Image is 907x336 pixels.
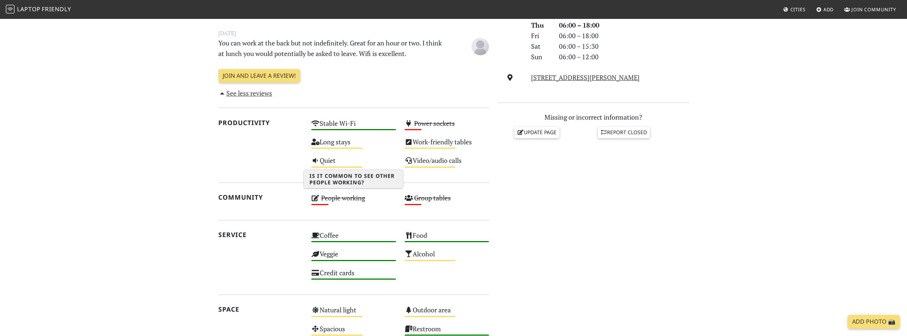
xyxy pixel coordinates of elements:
div: Thu [527,20,554,31]
div: Sat [527,41,554,52]
div: Food [400,229,494,248]
span: Laptop [17,5,41,13]
div: Quiet [307,155,400,173]
div: Natural light [307,304,400,323]
span: Add [823,6,834,13]
div: Stable Wi-Fi [307,117,400,136]
div: 06:00 – 18:00 [555,20,693,31]
div: Work-friendly tables [400,136,494,155]
h2: Service [218,231,303,239]
a: Update page [514,127,559,138]
img: blank-535327c66bd565773addf3077783bbfce4b00ec00e9fd257753287c682c7fa38.png [471,38,489,55]
a: Join Community [841,3,899,16]
img: LaptopFriendly [6,5,15,13]
div: Long stays [307,136,400,155]
a: Add [813,3,837,16]
div: 06:00 – 18:00 [555,31,693,41]
h2: Productivity [218,119,303,127]
p: You can work at the back but not indefinitely. Great for an hour or two. I think at lunch you wou... [214,38,447,59]
span: Cities [790,6,806,13]
a: [STREET_ADDRESS][PERSON_NAME] [531,73,640,82]
a: LaptopFriendly LaptopFriendly [6,3,71,16]
a: Join and leave a review! [218,69,300,83]
div: Credit cards [307,267,400,285]
a: Report closed [598,127,650,138]
s: People working [321,193,365,202]
div: 06:00 – 15:30 [555,41,693,52]
span: Friendly [42,5,71,13]
div: Video/audio calls [400,155,494,173]
a: See less reviews [218,89,272,97]
div: Sun [527,52,554,62]
s: Power sockets [414,119,455,128]
span: Anonymous [471,41,489,50]
div: Alcohol [400,248,494,267]
span: Join Community [851,6,896,13]
a: Cities [780,3,809,16]
small: [DATE] [214,29,494,38]
h2: Space [218,305,303,313]
div: 06:00 – 12:00 [555,52,693,62]
div: Veggie [307,248,400,267]
h3: Is it common to see other people working? [304,170,403,189]
div: Outdoor area [400,304,494,323]
p: Missing or incorrect information? [498,112,689,123]
div: Coffee [307,229,400,248]
s: Group tables [414,193,451,202]
h2: Community [218,193,303,201]
div: Fri [527,31,554,41]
